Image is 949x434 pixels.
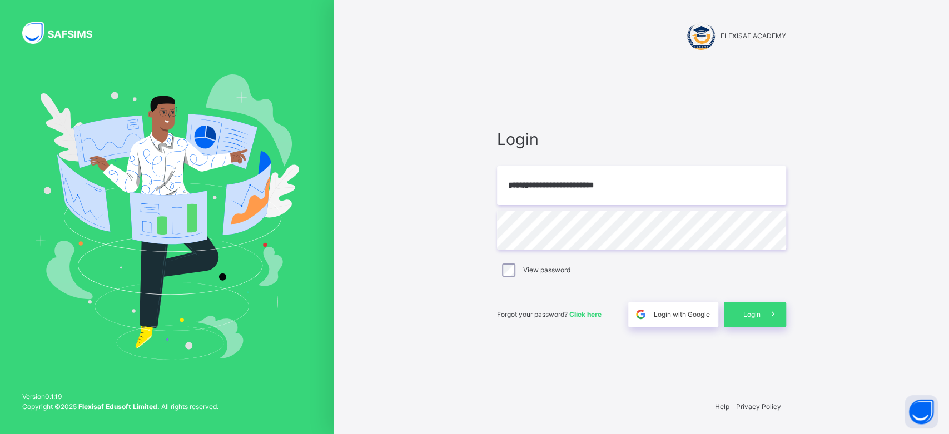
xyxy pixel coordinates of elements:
[22,22,106,44] img: SAFSIMS Logo
[743,310,761,320] span: Login
[721,31,786,41] span: FLEXISAF ACADEMY
[78,402,160,411] strong: Flexisaf Edusoft Limited.
[523,265,570,275] label: View password
[569,310,602,318] a: Click here
[905,395,938,428] button: Open asap
[497,127,786,151] span: Login
[497,310,602,318] span: Forgot your password?
[22,402,218,411] span: Copyright © 2025 All rights reserved.
[654,310,710,320] span: Login with Google
[715,402,729,411] a: Help
[22,392,218,402] span: Version 0.1.19
[736,402,781,411] a: Privacy Policy
[634,308,647,321] img: google.396cfc9801f0270233282035f929180a.svg
[34,74,299,359] img: Hero Image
